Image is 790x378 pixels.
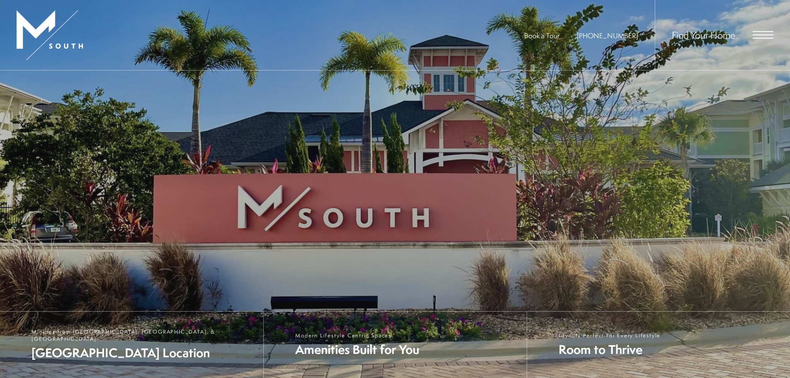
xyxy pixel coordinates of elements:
[524,31,559,40] a: Book a Tour
[17,10,83,60] img: MSouth
[32,344,255,361] span: [GEOGRAPHIC_DATA] Location
[672,28,735,41] a: Find Your Home
[753,31,773,39] button: Open Menu
[32,328,255,342] span: Minutes from [GEOGRAPHIC_DATA], [GEOGRAPHIC_DATA], & [GEOGRAPHIC_DATA]
[577,31,638,40] a: Call Us at 813-570-8014
[577,31,638,40] span: [PHONE_NUMBER]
